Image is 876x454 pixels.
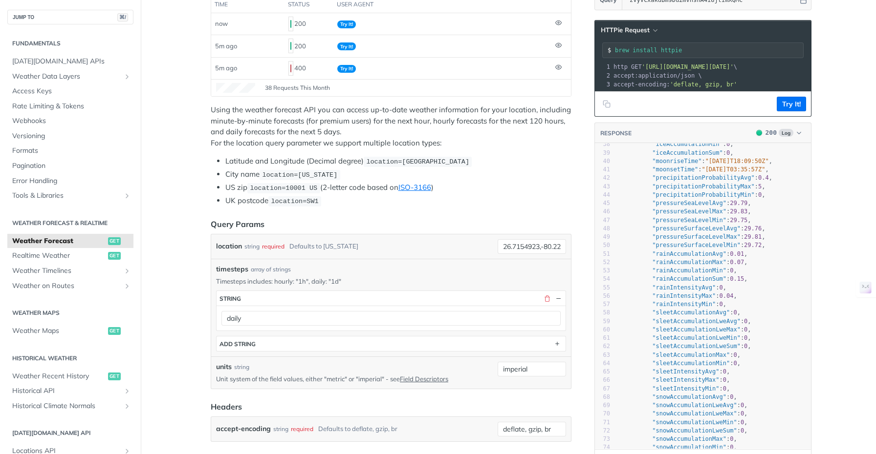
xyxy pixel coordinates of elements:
[7,369,133,384] a: Weather Recent Historyget
[726,149,730,156] span: 0
[595,267,610,275] div: 53
[617,402,747,409] span: : ,
[398,183,431,192] a: ISO-3166
[617,410,747,417] span: : ,
[720,301,723,308] span: 0
[617,200,751,206] span: : ,
[652,410,737,417] span: "snowAccumulationLweMax"
[730,259,744,266] span: 0.07
[595,233,610,241] div: 49
[123,73,131,81] button: Show subpages for Weather Data Layers
[617,301,726,308] span: : ,
[225,182,571,193] li: US zip (2-letter code based on )
[211,218,264,230] div: Query Params
[12,371,106,381] span: Weather Recent History
[7,248,133,263] a: Realtime Weatherget
[595,427,610,435] div: 72
[216,83,255,93] canvas: Line Graph
[730,435,733,442] span: 0
[652,174,755,181] span: "precipitationProbabilityAvg"
[595,385,610,393] div: 67
[595,359,610,368] div: 64
[216,264,248,274] span: timesteps
[595,351,610,359] div: 63
[288,38,329,54] div: 200
[652,334,741,341] span: "sleetAccumulationLweMin"
[744,242,762,248] span: 29.72
[12,72,121,82] span: Weather Data Layers
[595,410,610,418] div: 70
[701,166,765,173] span: "[DATE]T03:35:57Z"
[290,42,291,50] span: 200
[595,376,610,384] div: 66
[617,419,747,426] span: : ,
[250,185,317,192] span: location=10001 US
[730,200,747,206] span: 29.79
[219,295,241,302] div: string
[642,63,734,70] span: '[URL][DOMAIN_NAME][DATE]'
[617,275,747,282] span: : ,
[12,401,121,411] span: Historical Climate Normals
[271,198,318,205] span: location=SW1
[652,360,730,367] span: "sleetAccumulationMin"
[670,81,737,88] span: 'deflate, gzip, br'
[751,128,806,138] button: 200200Log
[766,129,777,136] span: 200
[288,60,329,77] div: 400
[595,342,610,351] div: 62
[7,69,133,84] a: Weather Data LayersShow subpages for Weather Data Layers
[652,284,716,291] span: "rainIntensityAvg"
[12,266,121,276] span: Weather Timelines
[123,282,131,290] button: Show subpages for Weather on Routes
[758,174,769,181] span: 0.4
[652,225,741,232] span: "pressureSurfaceLevelAvg"
[730,444,733,451] span: 0
[7,144,133,158] a: Formats
[723,385,726,392] span: 0
[108,237,121,245] span: get
[652,376,719,383] span: "sleetIntensityMax"
[617,158,772,165] span: : ,
[225,169,571,180] li: City name
[12,131,131,141] span: Versioning
[123,192,131,200] button: Show subpages for Tools & Libraries
[265,83,330,92] span: 38 Requests This Month
[652,435,726,442] span: "snowAccumulationMax"
[595,62,612,71] div: 1
[217,291,566,306] button: string
[12,161,131,171] span: Pagination
[600,97,613,111] button: Copy to clipboard
[758,183,762,190] span: 5
[7,159,133,173] a: Pagination
[595,71,612,80] div: 2
[615,47,803,54] input: Request instructions
[741,402,744,409] span: 0
[215,20,228,27] span: now
[290,64,291,72] span: 400
[652,208,726,215] span: "pressureSeaLevelMax"
[595,140,610,148] div: 38
[595,157,610,165] div: 40
[617,149,734,156] span: : ,
[595,149,610,157] div: 39
[595,368,610,376] div: 65
[744,318,747,325] span: 0
[318,422,397,436] div: Defaults to deflate, gzip, br
[720,292,734,299] span: 0.04
[291,422,313,436] div: required
[108,252,121,260] span: get
[617,225,766,232] span: : ,
[7,114,133,128] a: Webhooks
[617,259,747,266] span: : ,
[617,292,737,299] span: : ,
[733,360,737,367] span: 0
[7,264,133,278] a: Weather TimelinesShow subpages for Weather Timelines
[7,309,133,317] h2: Weather Maps
[617,351,741,358] span: : ,
[7,234,133,248] a: Weather Forecastget
[652,368,719,375] span: "sleetIntensityAvg"
[652,385,719,392] span: "sleetIntensityMin"
[730,267,733,274] span: 0
[744,326,747,333] span: 0
[337,21,356,28] span: Try It!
